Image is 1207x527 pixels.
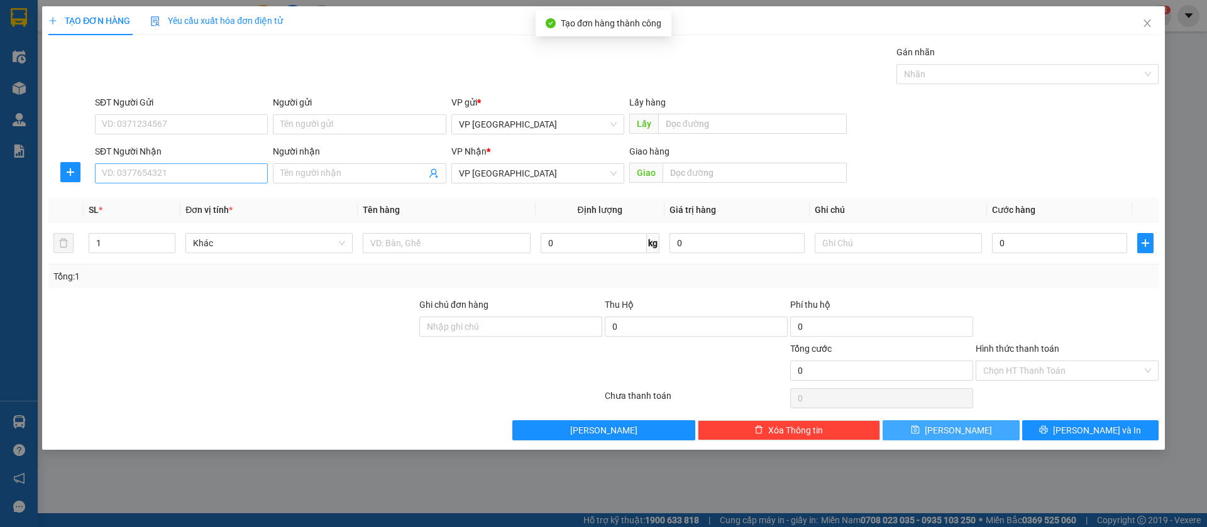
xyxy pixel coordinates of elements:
span: VP Lộc Ninh [459,164,617,183]
div: Người gửi [273,95,446,109]
span: plus [61,167,80,177]
div: SĐT Người Gửi [95,95,268,109]
span: Khác [193,234,345,253]
button: save[PERSON_NAME] [883,420,1019,440]
div: Phí thu hộ [790,298,973,317]
input: VD: Bàn, Ghế [363,233,530,253]
span: save [911,425,920,435]
span: Đơn vị tính [185,205,233,215]
span: VP Sài Gòn [459,115,617,134]
span: SL [89,205,99,215]
button: [PERSON_NAME] [512,420,695,440]
span: Giao hàng [629,146,670,156]
input: Ghi Chú [815,233,982,253]
input: 0 [670,233,805,253]
div: SĐT Người Nhận [95,144,268,158]
button: printer[PERSON_NAME] và In [1022,420,1159,440]
button: Close [1130,6,1165,41]
span: Thu Hộ [605,300,634,310]
span: [PERSON_NAME] và In [1053,423,1141,437]
span: Yêu cầu xuất hóa đơn điện tử [150,16,283,26]
span: VP Nhận [451,146,487,156]
span: Cước hàng [992,205,1035,215]
span: Định lượng [578,205,622,215]
span: [PERSON_NAME] [570,423,637,437]
span: Lấy hàng [629,97,666,107]
div: VP gửi [451,95,624,109]
div: Tổng: 1 [53,269,466,283]
input: Dọc đường [658,114,847,134]
span: Tên hàng [363,205,400,215]
span: check-circle [546,18,556,28]
button: delete [53,233,74,253]
th: Ghi chú [810,198,987,222]
input: Dọc đường [663,163,847,183]
img: icon [150,16,160,26]
input: Ghi chú đơn hàng [419,317,602,337]
button: deleteXóa Thông tin [698,420,881,440]
span: plus [1138,238,1153,248]
span: TẠO ĐƠN HÀNG [48,16,130,26]
label: Hình thức thanh toán [976,344,1059,354]
span: Tổng cước [790,344,832,354]
label: Ghi chú đơn hàng [419,300,488,310]
span: plus [48,16,57,25]
span: printer [1039,425,1048,435]
span: delete [754,425,763,435]
div: Chưa thanh toán [603,389,789,411]
span: Lấy [629,114,658,134]
span: Tạo đơn hàng thành công [561,18,661,28]
span: [PERSON_NAME] [925,423,992,437]
button: plus [1137,233,1154,253]
label: Gán nhãn [896,47,935,57]
span: close [1142,18,1152,28]
button: plus [60,162,80,182]
span: kg [647,233,659,253]
span: user-add [429,168,439,178]
span: Giá trị hàng [670,205,716,215]
span: Giao [629,163,663,183]
span: Xóa Thông tin [768,423,823,437]
div: Người nhận [273,144,446,158]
